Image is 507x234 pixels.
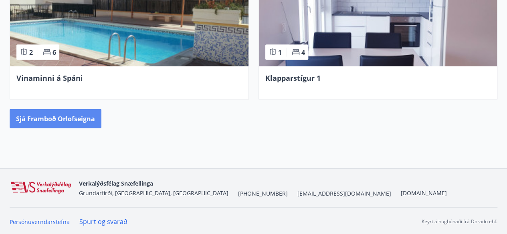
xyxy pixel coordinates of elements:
[301,48,305,57] span: 4
[422,218,497,225] p: Keyrt á hugbúnaði frá Dorado ehf.
[297,190,391,198] span: [EMAIL_ADDRESS][DOMAIN_NAME]
[16,73,83,83] span: Vinaminni á Spáni
[265,73,321,83] span: Klapparstígur 1
[53,48,56,57] span: 6
[10,109,101,128] button: Sjá framboð orlofseigna
[79,189,228,197] span: Grundarfirði, [GEOGRAPHIC_DATA], [GEOGRAPHIC_DATA]
[10,181,73,195] img: WvRpJk2u6KDFA1HvFrCJUzbr97ECa5dHUCvez65j.png
[79,217,127,226] a: Spurt og svarað
[401,189,447,197] a: [DOMAIN_NAME]
[278,48,282,57] span: 1
[29,48,33,57] span: 2
[79,180,153,187] span: Verkalýðsfélag Snæfellinga
[238,190,288,198] span: [PHONE_NUMBER]
[10,218,70,226] a: Persónuverndarstefna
